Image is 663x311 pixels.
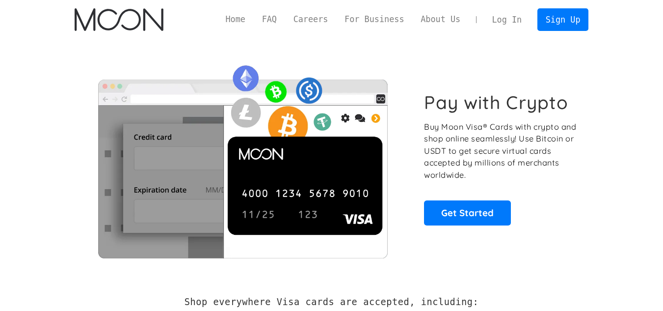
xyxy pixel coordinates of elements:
img: Moon Cards let you spend your crypto anywhere Visa is accepted. [75,58,411,258]
a: Home [217,13,254,26]
h2: Shop everywhere Visa cards are accepted, including: [185,297,478,308]
a: Careers [285,13,336,26]
a: About Us [412,13,469,26]
img: Moon Logo [75,8,163,31]
p: Buy Moon Visa® Cards with crypto and shop online seamlessly! Use Bitcoin or USDT to get secure vi... [424,121,578,181]
a: FAQ [254,13,285,26]
a: Get Started [424,200,511,225]
a: Sign Up [537,8,588,30]
a: For Business [336,13,412,26]
h1: Pay with Crypto [424,91,568,113]
a: Log In [484,9,530,30]
a: home [75,8,163,31]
